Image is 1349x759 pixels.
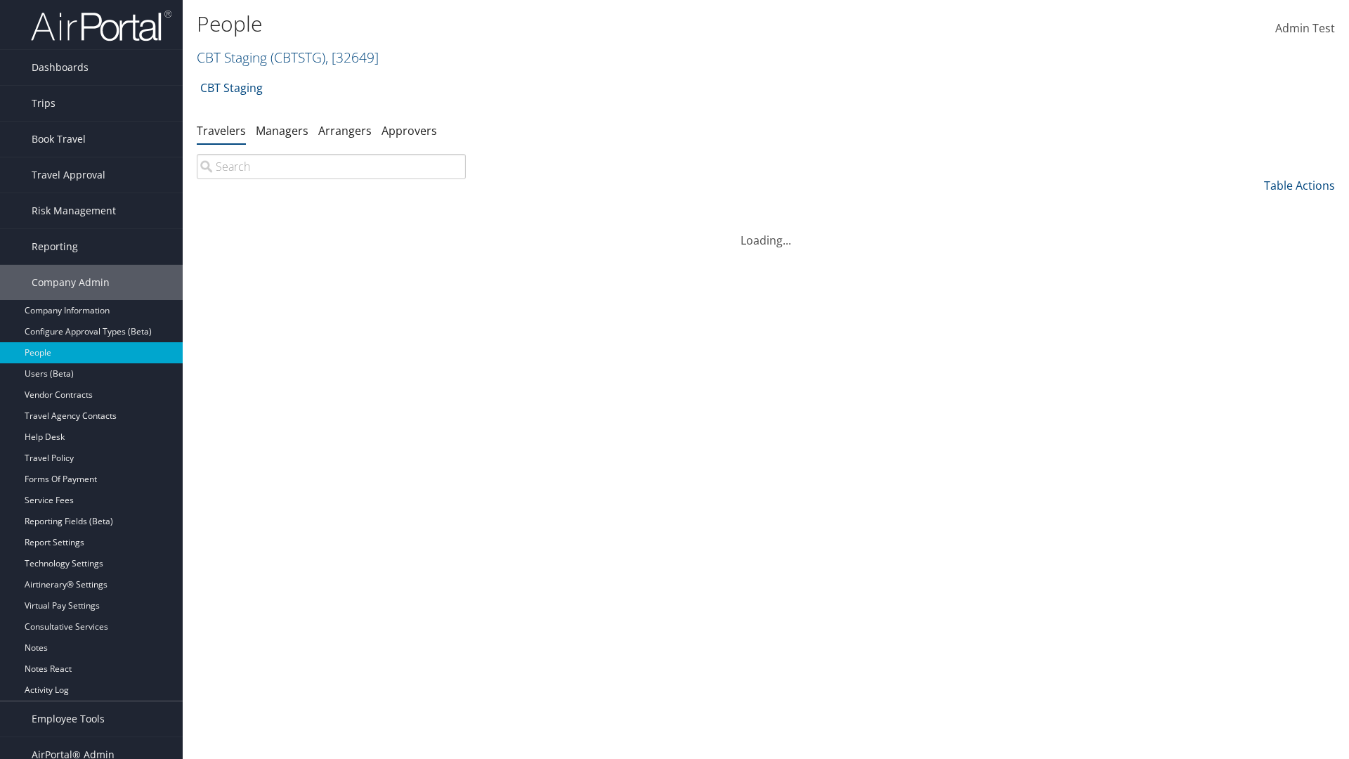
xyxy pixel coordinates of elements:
h1: People [197,9,956,39]
span: Trips [32,86,56,121]
span: Dashboards [32,50,89,85]
span: Admin Test [1275,20,1335,36]
a: CBT Staging [200,74,263,102]
a: CBT Staging [197,48,379,67]
a: Managers [256,123,308,138]
a: Travelers [197,123,246,138]
a: Admin Test [1275,7,1335,51]
a: Arrangers [318,123,372,138]
input: Search [197,154,466,179]
span: Travel Approval [32,157,105,193]
span: ( CBTSTG ) [271,48,325,67]
span: , [ 32649 ] [325,48,379,67]
div: Loading... [197,215,1335,249]
a: Table Actions [1264,178,1335,193]
span: Employee Tools [32,701,105,737]
span: Company Admin [32,265,110,300]
span: Reporting [32,229,78,264]
img: airportal-logo.png [31,9,171,42]
span: Book Travel [32,122,86,157]
a: Approvers [382,123,437,138]
span: Risk Management [32,193,116,228]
